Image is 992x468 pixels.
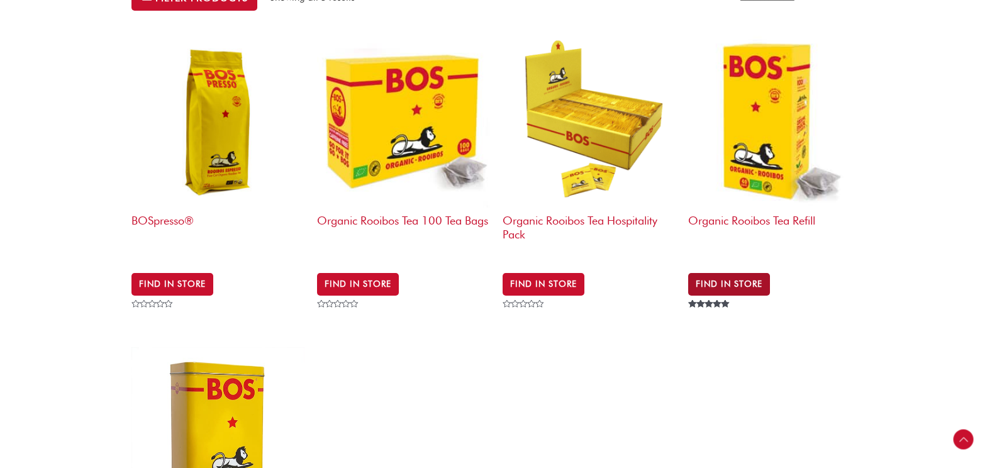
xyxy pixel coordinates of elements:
a: BUY IN STORE [688,273,770,296]
h2: Organic Rooibos Tea Refill [688,208,861,256]
h2: BOSpresso® [131,208,304,256]
h2: Organic Rooibos Tea Hospitality Pack [503,208,676,256]
a: Organic Rooibos Tea 100 Tea Bags [317,35,490,262]
h2: Organic Rooibos Tea 100 Tea Bags [317,208,490,256]
img: Organic Rooibos Tea 100 Tea Bags [317,35,490,208]
img: Organic Rooibos Tea Hospitality Pack [503,35,676,208]
a: BUY IN STORE [131,273,213,296]
a: BOSpresso® [131,35,304,262]
a: Organic Rooibos Tea Hospitality Pack [503,35,676,262]
a: BUY IN STORE [317,273,399,296]
a: BUY IN STORE [503,273,584,296]
a: Organic Rooibos Tea Refill [688,35,861,262]
img: BOSpresso® [131,35,304,208]
img: Organic Rooibos Tea Refill [688,35,861,208]
span: Rated out of 5 [688,300,732,337]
